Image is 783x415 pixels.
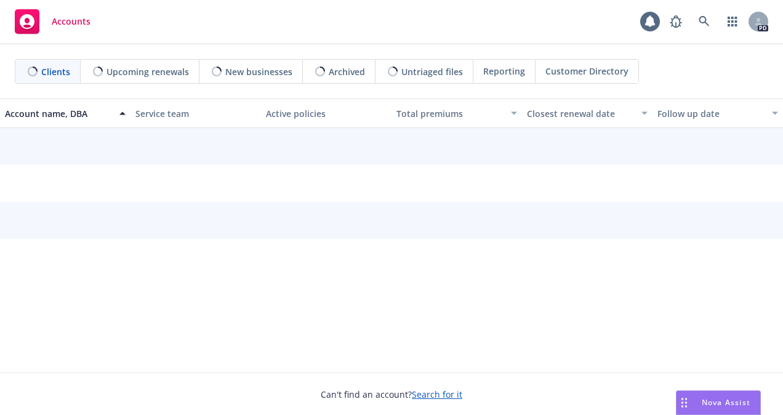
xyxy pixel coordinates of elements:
a: Report a Bug [664,9,688,34]
span: Reporting [483,65,525,78]
div: Drag to move [677,391,692,414]
span: Clients [41,65,70,78]
a: Search [692,9,717,34]
span: Untriaged files [401,65,463,78]
div: Account name, DBA [5,107,112,120]
span: Upcoming renewals [106,65,189,78]
span: Customer Directory [545,65,628,78]
a: Search for it [412,389,462,400]
button: Total premiums [391,99,522,128]
a: Switch app [720,9,745,34]
a: Accounts [10,4,95,39]
button: Service team [130,99,261,128]
div: Service team [135,107,256,120]
div: Follow up date [657,107,765,120]
button: Active policies [261,99,391,128]
button: Closest renewal date [522,99,652,128]
span: Can't find an account? [321,388,462,401]
span: Accounts [52,17,90,26]
span: Nova Assist [702,397,750,408]
button: Nova Assist [676,390,761,415]
span: New businesses [225,65,292,78]
span: Archived [329,65,365,78]
div: Active policies [266,107,387,120]
div: Closest renewal date [527,107,634,120]
button: Follow up date [652,99,783,128]
div: Total premiums [396,107,504,120]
